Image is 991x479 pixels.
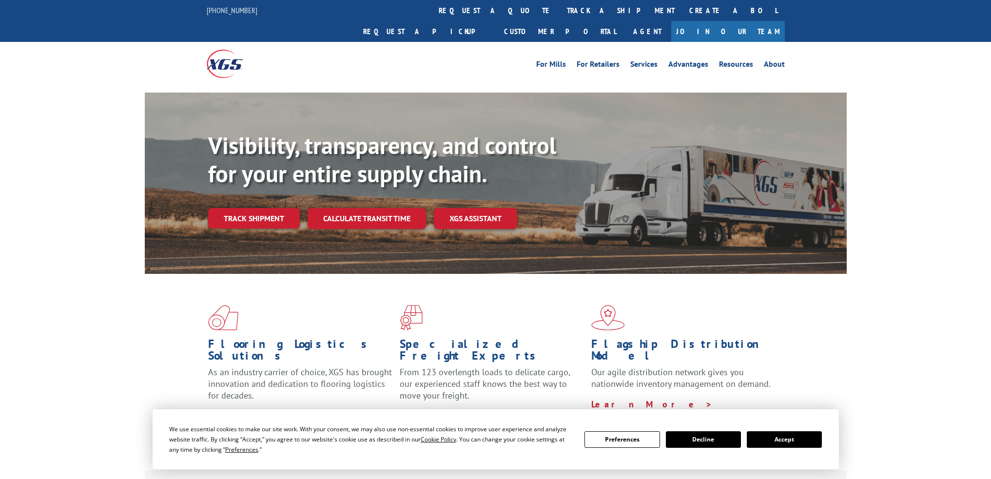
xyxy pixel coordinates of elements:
a: Advantages [668,60,708,71]
a: For Mills [536,60,566,71]
img: xgs-icon-flagship-distribution-model-red [591,305,625,330]
a: Customer Portal [497,21,623,42]
span: As an industry carrier of choice, XGS has brought innovation and dedication to flooring logistics... [208,366,392,401]
a: Request a pickup [356,21,497,42]
a: Resources [719,60,753,71]
h1: Flooring Logistics Solutions [208,338,392,366]
a: Calculate transit time [308,208,426,229]
a: For Retailers [577,60,620,71]
h1: Flagship Distribution Model [591,338,776,366]
p: From 123 overlength loads to delicate cargo, our experienced staff knows the best way to move you... [400,366,584,410]
button: Preferences [584,431,660,448]
a: Agent [623,21,671,42]
a: XGS ASSISTANT [434,208,517,229]
button: Decline [666,431,741,448]
h1: Specialized Freight Experts [400,338,584,366]
span: Preferences [225,445,258,454]
span: Cookie Policy [421,435,456,443]
img: xgs-icon-focused-on-flooring-red [400,305,423,330]
a: Learn More > [591,399,713,410]
span: Our agile distribution network gives you nationwide inventory management on demand. [591,366,771,389]
a: Join Our Team [671,21,785,42]
div: We use essential cookies to make our site work. With your consent, we may also use non-essential ... [169,424,573,455]
a: [PHONE_NUMBER] [207,5,257,15]
div: Cookie Consent Prompt [153,409,839,469]
img: xgs-icon-total-supply-chain-intelligence-red [208,305,238,330]
a: About [764,60,785,71]
button: Accept [747,431,822,448]
a: Services [630,60,658,71]
a: Track shipment [208,208,300,229]
b: Visibility, transparency, and control for your entire supply chain. [208,130,556,189]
